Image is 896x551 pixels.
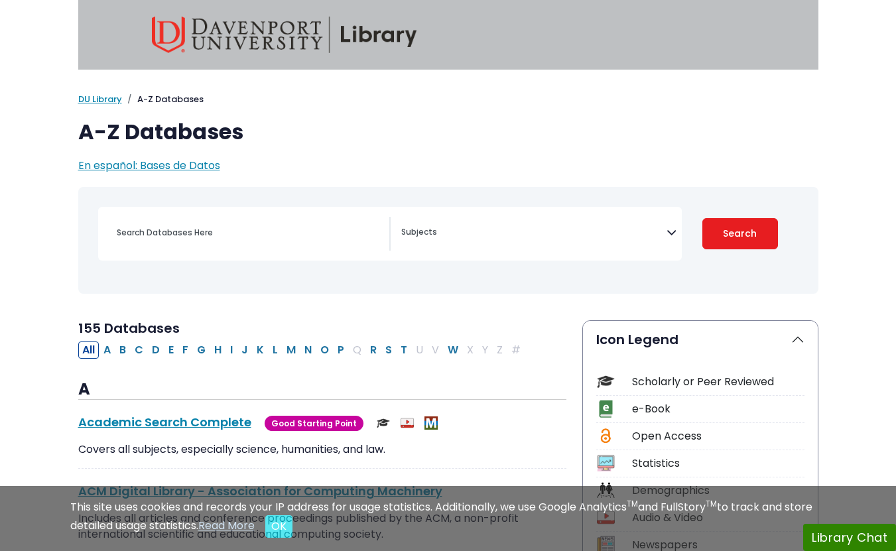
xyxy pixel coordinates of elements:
img: Icon Demographics [597,481,615,499]
button: Filter Results T [397,341,411,359]
sup: TM [627,498,638,509]
div: Statistics [632,456,804,471]
h1: A-Z Databases [78,119,818,145]
button: Filter Results P [334,341,348,359]
a: Read More [198,518,255,533]
button: Filter Results E [164,341,178,359]
img: Scholarly or Peer Reviewed [377,416,390,430]
li: A-Z Databases [122,93,204,106]
button: All [78,341,99,359]
img: MeL (Michigan electronic Library) [424,416,438,430]
img: Icon Open Access [598,427,614,445]
sup: TM [706,498,717,509]
button: Filter Results C [131,341,147,359]
div: Alpha-list to filter by first letter of database name [78,341,526,357]
a: ACM Digital Library - Association for Computing Machinery [78,483,442,499]
img: Icon Scholarly or Peer Reviewed [597,373,615,391]
span: Good Starting Point [265,416,363,431]
button: Filter Results H [210,341,225,359]
button: Filter Results R [366,341,381,359]
button: Library Chat [803,524,896,551]
button: Filter Results B [115,341,130,359]
div: This site uses cookies and records your IP address for usage statistics. Additionally, we use Goo... [70,499,826,538]
a: DU Library [78,93,122,105]
button: Filter Results W [444,341,462,359]
img: Davenport University Library [152,17,417,53]
span: 155 Databases [78,319,180,337]
button: Filter Results K [253,341,268,359]
button: Filter Results I [226,341,237,359]
textarea: Search [401,228,667,239]
button: Filter Results S [381,341,396,359]
a: En español: Bases de Datos [78,158,220,173]
button: Filter Results F [178,341,192,359]
img: Audio & Video [401,416,414,430]
img: Icon Statistics [597,454,615,472]
img: Icon e-Book [597,400,615,418]
input: Search database by title or keyword [109,223,389,242]
button: Filter Results L [269,341,282,359]
div: Demographics [632,483,804,499]
nav: breadcrumb [78,93,818,106]
button: Submit for Search Results [702,218,778,249]
button: Filter Results O [316,341,333,359]
p: Covers all subjects, especially science, humanities, and law. [78,442,566,458]
a: Academic Search Complete [78,414,251,430]
button: Filter Results N [300,341,316,359]
button: Filter Results A [99,341,115,359]
button: Filter Results J [237,341,252,359]
div: e-Book [632,401,804,417]
nav: Search filters [78,187,818,294]
button: Close [265,515,292,538]
button: Filter Results G [193,341,210,359]
div: Scholarly or Peer Reviewed [632,374,804,390]
button: Filter Results D [148,341,164,359]
div: Open Access [632,428,804,444]
button: Icon Legend [583,321,818,358]
h3: A [78,380,566,400]
button: Filter Results M [283,341,300,359]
